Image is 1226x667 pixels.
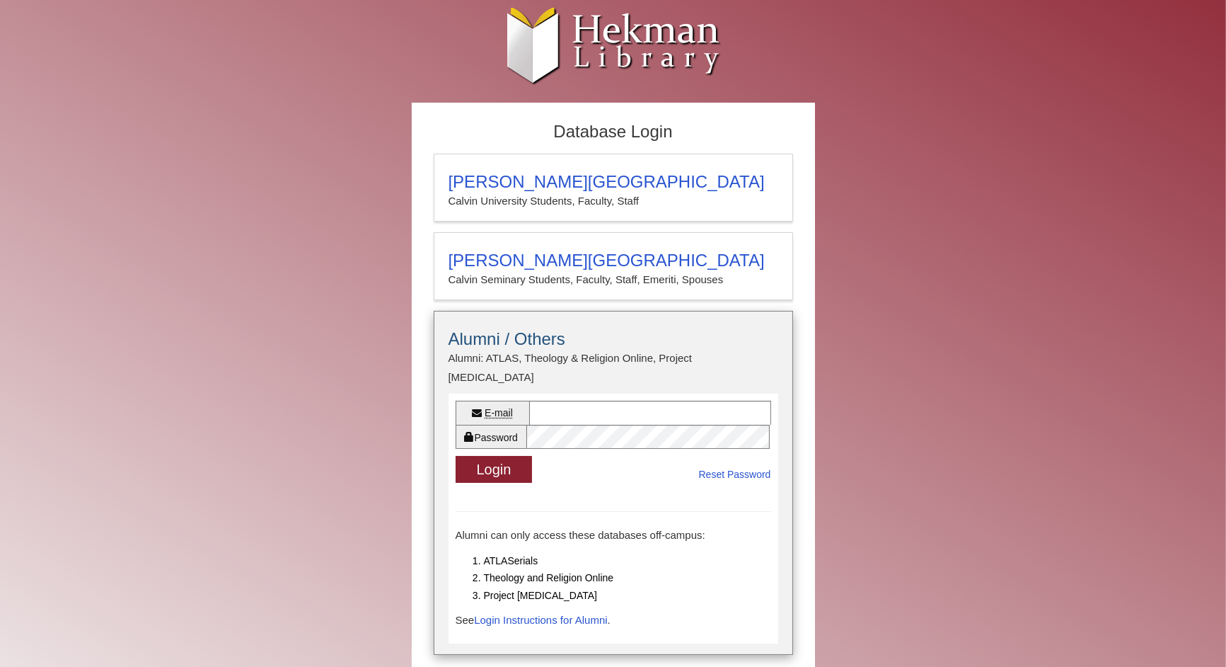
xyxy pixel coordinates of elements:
[474,614,607,626] a: Login Instructions for Alumni
[484,569,771,587] li: Theology and Religion Online
[434,154,793,222] a: [PERSON_NAME][GEOGRAPHIC_DATA]Calvin University Students, Faculty, Staff
[456,456,533,484] button: Login
[449,329,778,387] summary: Alumni / OthersAlumni: ATLAS, Theology & Religion Online, Project [MEDICAL_DATA]
[449,192,778,210] p: Calvin University Students, Faculty, Staff
[456,425,526,449] label: Password
[434,232,793,300] a: [PERSON_NAME][GEOGRAPHIC_DATA]Calvin Seminary Students, Faculty, Staff, Emeriti, Spouses
[449,329,778,349] h3: Alumni / Others
[449,349,778,387] p: Alumni: ATLAS, Theology & Religion Online, Project [MEDICAL_DATA]
[484,587,771,605] li: Project [MEDICAL_DATA]
[456,526,771,545] p: Alumni can only access these databases off-campus:
[449,251,778,270] h3: [PERSON_NAME][GEOGRAPHIC_DATA]
[449,172,778,192] h3: [PERSON_NAME][GEOGRAPHIC_DATA]
[427,118,800,147] h2: Database Login
[485,407,513,418] abbr: E-mail or username
[456,611,771,629] p: See .
[449,270,778,289] p: Calvin Seminary Students, Faculty, Staff, Emeriti, Spouses
[699,466,771,484] a: Reset Password
[484,552,771,570] li: ATLASerials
